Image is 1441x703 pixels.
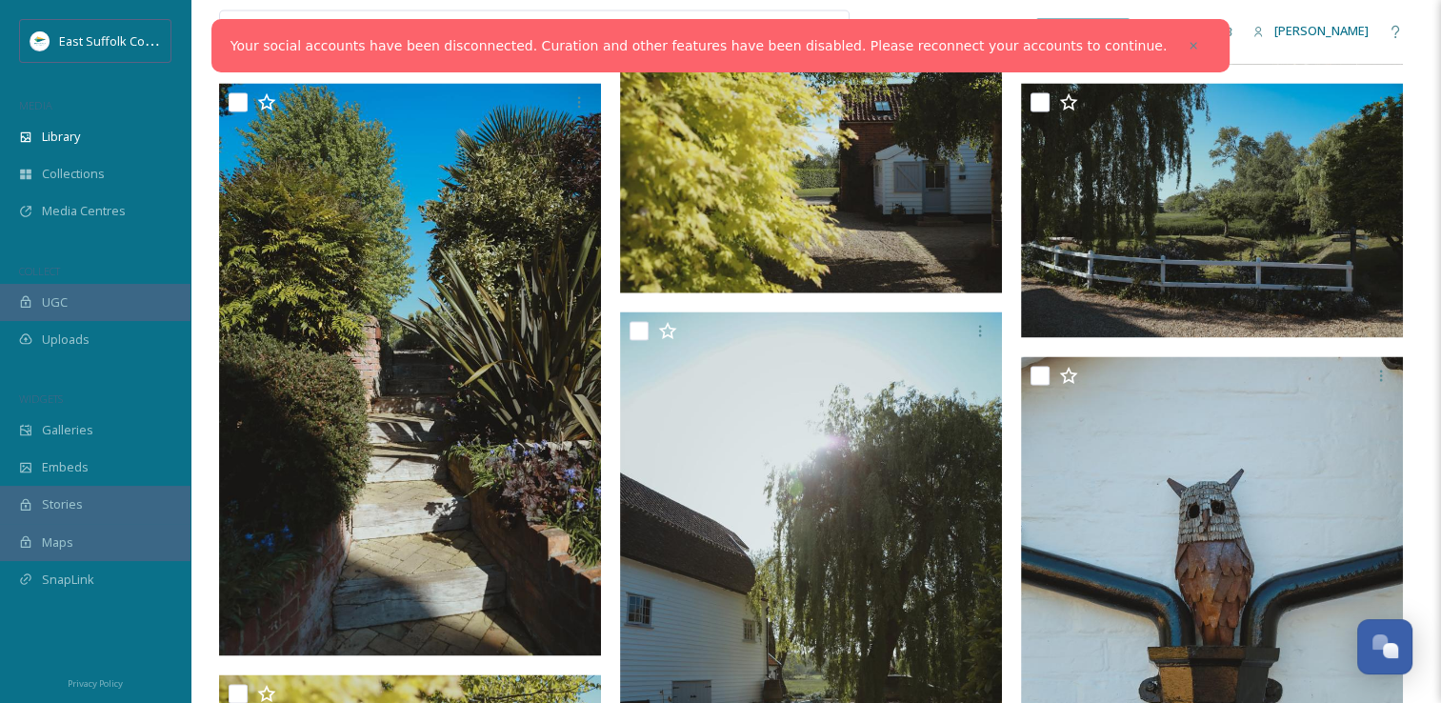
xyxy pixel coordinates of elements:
[42,128,80,146] span: Library
[1243,12,1378,50] a: [PERSON_NAME]
[42,331,90,349] span: Uploads
[42,421,93,439] span: Galleries
[59,31,171,50] span: East Suffolk Council
[30,31,50,50] img: ESC%20Logo.png
[1035,18,1131,45] a: What's New
[19,98,52,112] span: MEDIA
[42,533,73,552] span: Maps
[42,495,83,513] span: Stories
[42,293,68,311] span: UGC
[1357,619,1412,674] button: Open Chat
[1274,22,1369,39] span: [PERSON_NAME]
[42,458,89,476] span: Embeds
[68,671,123,693] a: Privacy Policy
[42,202,126,220] span: Media Centres
[42,165,105,183] span: Collections
[68,677,123,690] span: Privacy Policy
[620,38,1002,293] img: Wickham Market_Charlotte@bishybeephoto_2025 (197).jpg
[1021,83,1403,338] img: Wickham Market_Charlotte@bishybeephoto_2025 (96).jpg
[19,392,63,406] span: WIDGETS
[19,264,60,278] span: COLLECT
[42,571,94,589] span: SnapLink
[230,36,1167,56] a: Your social accounts have been disconnected. Curation and other features have been disabled. Plea...
[728,12,839,50] a: View all files
[264,10,659,52] input: Search your library
[219,83,601,656] img: Wickham Market_Charlotte@bishybeephoto_2025 (264).jpg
